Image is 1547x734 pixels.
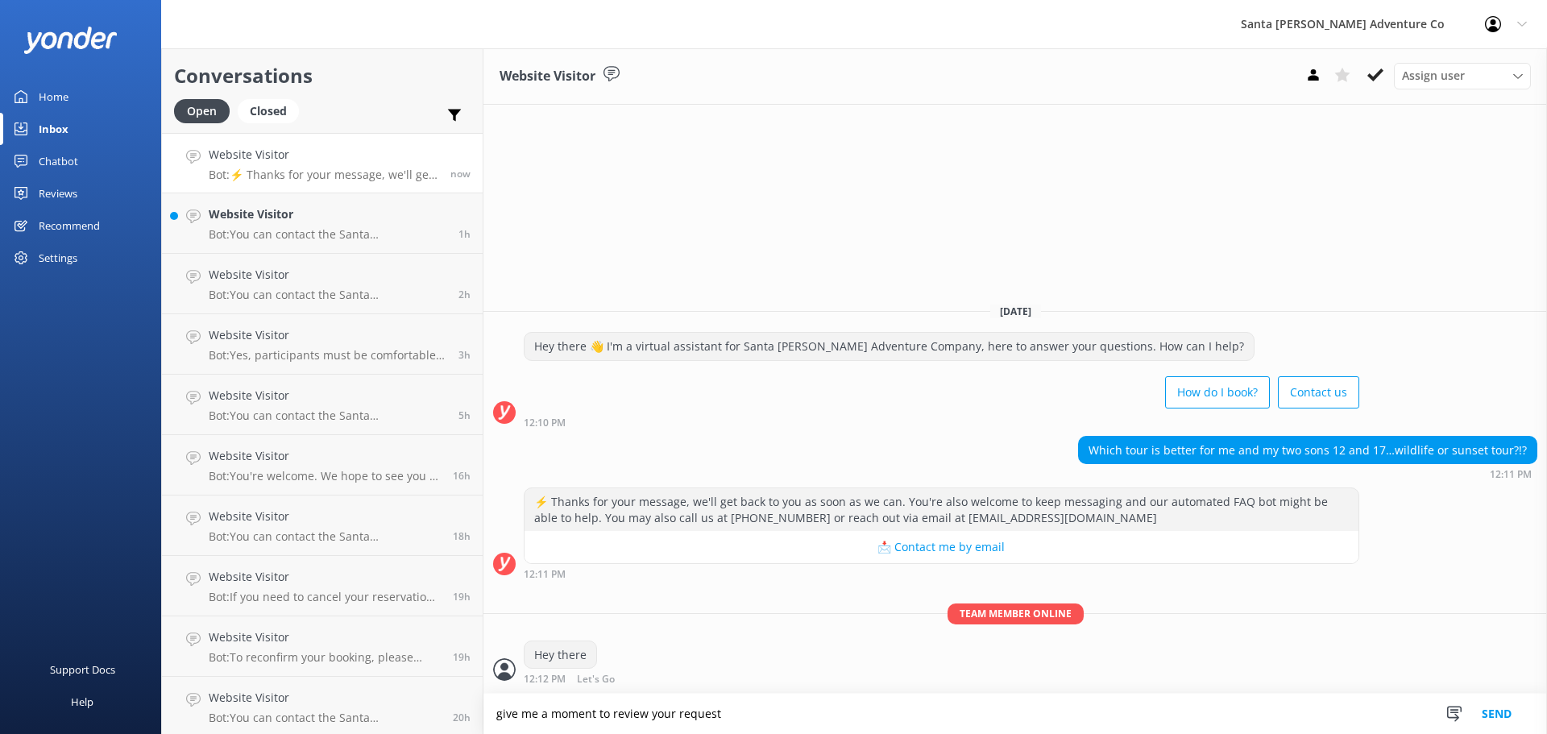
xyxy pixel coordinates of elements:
[525,488,1358,531] div: ⚡ Thanks for your message, we'll get back to you as soon as we can. You're also welcome to keep m...
[39,209,100,242] div: Recommend
[577,674,615,685] span: Let's Go
[174,102,238,119] a: Open
[458,408,471,422] span: 06:12am 12-Aug-2025 (UTC -07:00) America/Tijuana
[524,568,1359,579] div: 12:11pm 12-Aug-2025 (UTC -07:00) America/Tijuana
[524,417,1359,428] div: 12:10pm 12-Aug-2025 (UTC -07:00) America/Tijuana
[209,168,438,182] p: Bot: ⚡ Thanks for your message, we'll get back to you as soon as we can. You're also welcome to k...
[209,288,446,302] p: Bot: You can contact the Santa [PERSON_NAME] Adventure Co. team at [PHONE_NUMBER], or by emailing...
[209,266,446,284] h4: Website Visitor
[524,570,566,579] strong: 12:11 PM
[483,694,1547,734] textarea: give me a moment to review your request
[39,113,68,145] div: Inbox
[453,469,471,483] span: 07:15pm 11-Aug-2025 (UTC -07:00) America/Tijuana
[458,348,471,362] span: 08:45am 12-Aug-2025 (UTC -07:00) America/Tijuana
[39,145,78,177] div: Chatbot
[453,711,471,724] span: 04:12pm 11-Aug-2025 (UTC -07:00) America/Tijuana
[162,435,483,496] a: Website VisitorBot:You're welcome. We hope to see you at [GEOGRAPHIC_DATA][PERSON_NAME] Adventure...
[39,81,68,113] div: Home
[174,60,471,91] h2: Conversations
[162,314,483,375] a: Website VisitorBot:Yes, participants must be comfortable swimming in the ocean for kayaking tours...
[39,242,77,274] div: Settings
[238,99,299,123] div: Closed
[162,133,483,193] a: Website VisitorBot:⚡ Thanks for your message, we'll get back to you as soon as we can. You're als...
[209,689,441,707] h4: Website Visitor
[50,653,115,686] div: Support Docs
[209,590,441,604] p: Bot: If you need to cancel your reservation, please contact the Santa [PERSON_NAME] Adventure Co....
[453,529,471,543] span: 05:45pm 11-Aug-2025 (UTC -07:00) America/Tijuana
[71,686,93,718] div: Help
[162,616,483,677] a: Website VisitorBot:To reconfirm your booking, please email our office at [EMAIL_ADDRESS][DOMAIN_N...
[1402,67,1465,85] span: Assign user
[209,508,441,525] h4: Website Visitor
[948,603,1084,624] span: Team member online
[209,529,441,544] p: Bot: You can contact the Santa [PERSON_NAME] Adventure Co. team at [PHONE_NUMBER], or by emailing...
[174,99,230,123] div: Open
[209,568,441,586] h4: Website Visitor
[209,650,441,665] p: Bot: To reconfirm your booking, please email our office at [EMAIL_ADDRESS][DOMAIN_NAME] or call u...
[1278,376,1359,408] button: Contact us
[24,27,117,53] img: yonder-white-logo.png
[39,177,77,209] div: Reviews
[524,674,566,685] strong: 12:12 PM
[209,447,441,465] h4: Website Visitor
[1466,694,1527,734] button: Send
[162,496,483,556] a: Website VisitorBot:You can contact the Santa [PERSON_NAME] Adventure Co. team at [PHONE_NUMBER], ...
[209,711,441,725] p: Bot: You can contact the Santa [PERSON_NAME] Adventure Co. team at [PHONE_NUMBER], or by emailing...
[209,387,446,404] h4: Website Visitor
[525,531,1358,563] button: 📩 Contact me by email
[209,408,446,423] p: Bot: You can contact the Santa [PERSON_NAME] Adventure Co. team at [PHONE_NUMBER], or by emailing...
[990,305,1041,318] span: [DATE]
[1165,376,1270,408] button: How do I book?
[524,673,667,685] div: 12:12pm 12-Aug-2025 (UTC -07:00) America/Tijuana
[458,288,471,301] span: 09:57am 12-Aug-2025 (UTC -07:00) America/Tijuana
[209,146,438,164] h4: Website Visitor
[162,193,483,254] a: Website VisitorBot:You can contact the Santa [PERSON_NAME] Adventure Co. team at [PHONE_NUMBER], ...
[209,326,446,344] h4: Website Visitor
[524,418,566,428] strong: 12:10 PM
[162,254,483,314] a: Website VisitorBot:You can contact the Santa [PERSON_NAME] Adventure Co. team at [PHONE_NUMBER], ...
[453,590,471,603] span: 04:34pm 11-Aug-2025 (UTC -07:00) America/Tijuana
[238,102,307,119] a: Closed
[162,375,483,435] a: Website VisitorBot:You can contact the Santa [PERSON_NAME] Adventure Co. team at [PHONE_NUMBER], ...
[525,641,596,669] div: Hey there
[458,227,471,241] span: 10:50am 12-Aug-2025 (UTC -07:00) America/Tijuana
[209,227,446,242] p: Bot: You can contact the Santa [PERSON_NAME] Adventure Co. team at [PHONE_NUMBER], or by emailing...
[209,628,441,646] h4: Website Visitor
[1079,437,1537,464] div: Which tour is better for me and my two sons 12 and 17…wildlife or sunset tour?!?
[1394,63,1531,89] div: Assign User
[209,469,441,483] p: Bot: You're welcome. We hope to see you at [GEOGRAPHIC_DATA][PERSON_NAME] Adventure Co. soon!
[450,167,471,180] span: 12:11pm 12-Aug-2025 (UTC -07:00) America/Tijuana
[1490,470,1532,479] strong: 12:11 PM
[1078,468,1537,479] div: 12:11pm 12-Aug-2025 (UTC -07:00) America/Tijuana
[162,556,483,616] a: Website VisitorBot:If you need to cancel your reservation, please contact the Santa [PERSON_NAME]...
[500,66,595,87] h3: Website Visitor
[453,650,471,664] span: 04:32pm 11-Aug-2025 (UTC -07:00) America/Tijuana
[525,333,1254,360] div: Hey there 👋 I'm a virtual assistant for Santa [PERSON_NAME] Adventure Company, here to answer you...
[209,348,446,363] p: Bot: Yes, participants must be comfortable swimming in the ocean for kayaking tours. They should ...
[209,205,446,223] h4: Website Visitor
